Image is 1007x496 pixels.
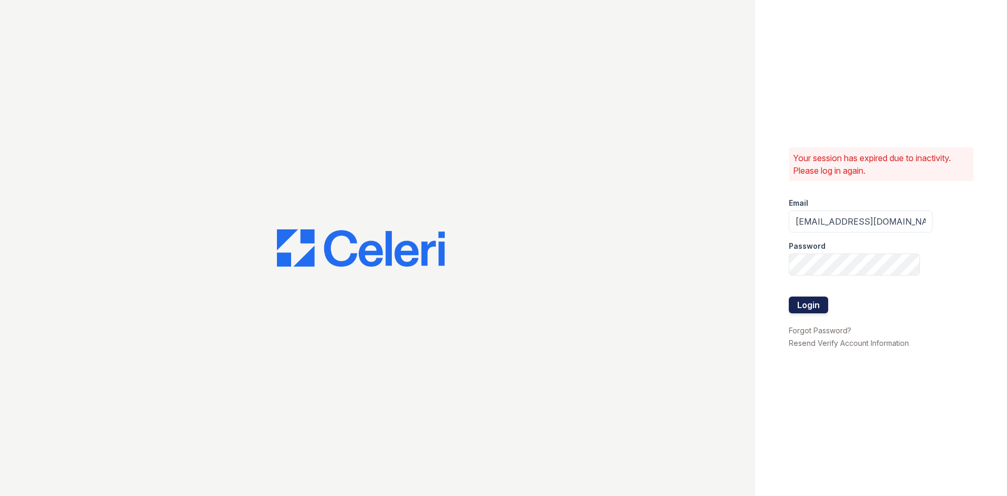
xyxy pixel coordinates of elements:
[789,241,826,251] label: Password
[789,198,808,208] label: Email
[789,339,909,347] a: Resend Verify Account Information
[277,229,445,267] img: CE_Logo_Blue-a8612792a0a2168367f1c8372b55b34899dd931a85d93a1a3d3e32e68fde9ad4.png
[789,297,828,313] button: Login
[793,152,969,177] p: Your session has expired due to inactivity. Please log in again.
[789,326,851,335] a: Forgot Password?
